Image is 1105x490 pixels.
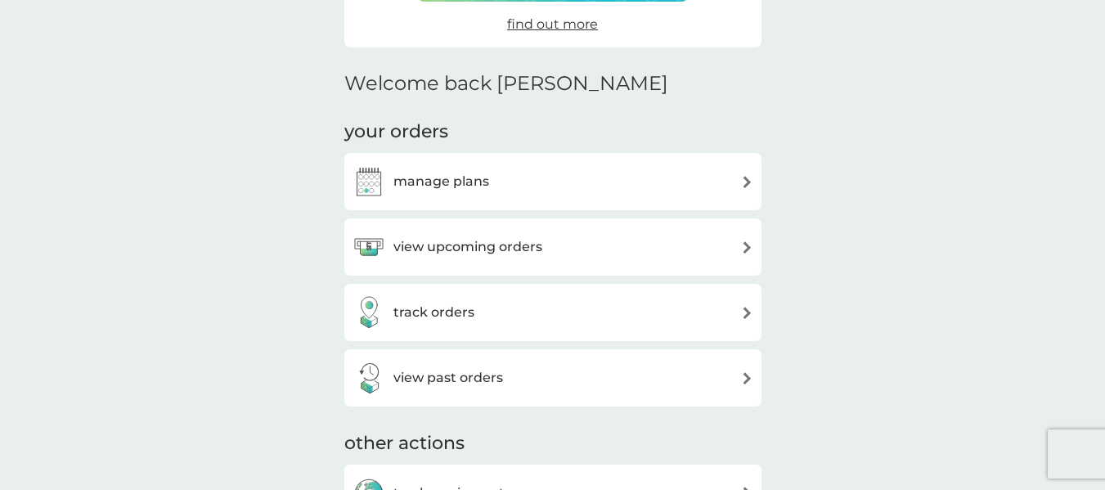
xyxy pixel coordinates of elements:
[344,431,465,456] h3: other actions
[393,171,489,192] h3: manage plans
[741,241,753,254] img: arrow right
[741,176,753,188] img: arrow right
[507,14,598,35] a: find out more
[507,16,598,32] span: find out more
[344,119,448,145] h3: your orders
[393,302,474,323] h3: track orders
[393,236,542,258] h3: view upcoming orders
[344,72,668,96] h2: Welcome back [PERSON_NAME]
[393,367,503,389] h3: view past orders
[741,307,753,319] img: arrow right
[741,372,753,384] img: arrow right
